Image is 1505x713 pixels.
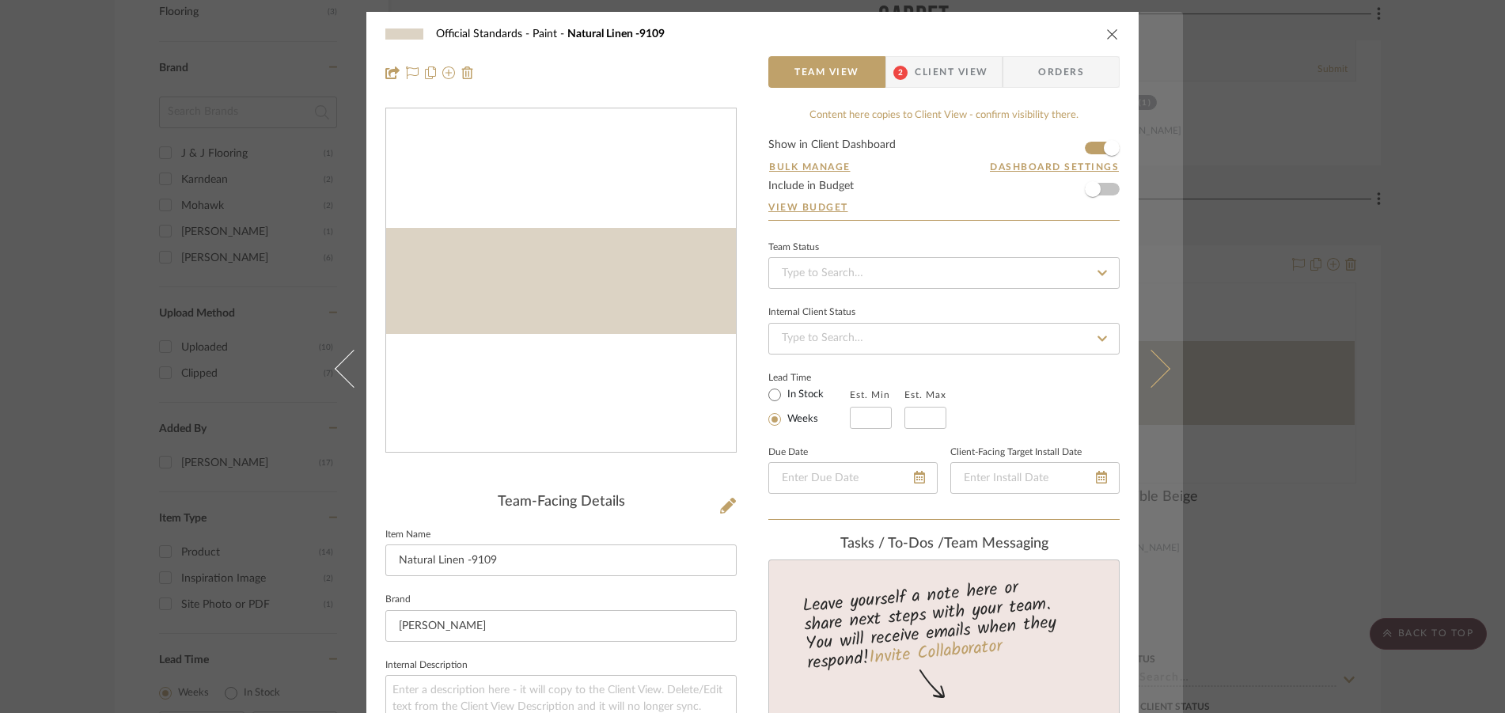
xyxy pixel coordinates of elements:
mat-radio-group: Select item type [768,385,850,429]
div: Content here copies to Client View - confirm visibility there. [768,108,1120,123]
span: Tasks / To-Dos / [840,537,944,551]
label: In Stock [784,388,824,402]
img: 8802dd26-151d-43c9-9446-65033bf72262_436x436.jpg [386,228,736,335]
input: Enter Brand [385,610,737,642]
span: Orders [1021,56,1101,88]
button: Bulk Manage [768,160,851,174]
label: Internal Description [385,662,468,669]
span: Official Standards [436,28,533,40]
label: Est. Max [904,389,946,400]
input: Type to Search… [768,257,1120,289]
label: Est. Min [850,389,890,400]
img: Remove from project [461,66,474,79]
div: Team-Facing Details [385,494,737,511]
label: Lead Time [768,370,850,385]
input: Enter Item Name [385,544,737,576]
div: Leave yourself a note here or share next steps with your team. You will receive emails when they ... [767,571,1122,677]
div: Internal Client Status [768,309,855,317]
span: Client View [915,56,988,88]
label: Due Date [768,449,808,457]
div: Team Status [768,244,819,252]
input: Enter Install Date [950,462,1120,494]
label: Item Name [385,531,430,539]
label: Weeks [784,412,818,427]
a: View Budget [768,201,1120,214]
button: Dashboard Settings [989,160,1120,174]
input: Type to Search… [768,323,1120,355]
label: Client-Facing Target Install Date [950,449,1082,457]
span: Natural Linen -9109 [567,28,665,40]
button: close [1105,27,1120,41]
img: 8802dd26-151d-43c9-9446-65033bf72262_48x40.jpg [385,18,423,50]
span: Team View [794,56,859,88]
div: team Messaging [768,536,1120,553]
span: 2 [893,66,908,80]
div: 0 [386,228,736,335]
span: Paint [533,28,567,40]
input: Enter Due Date [768,462,938,494]
a: Invite Collaborator [868,633,1003,673]
label: Brand [385,596,411,604]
